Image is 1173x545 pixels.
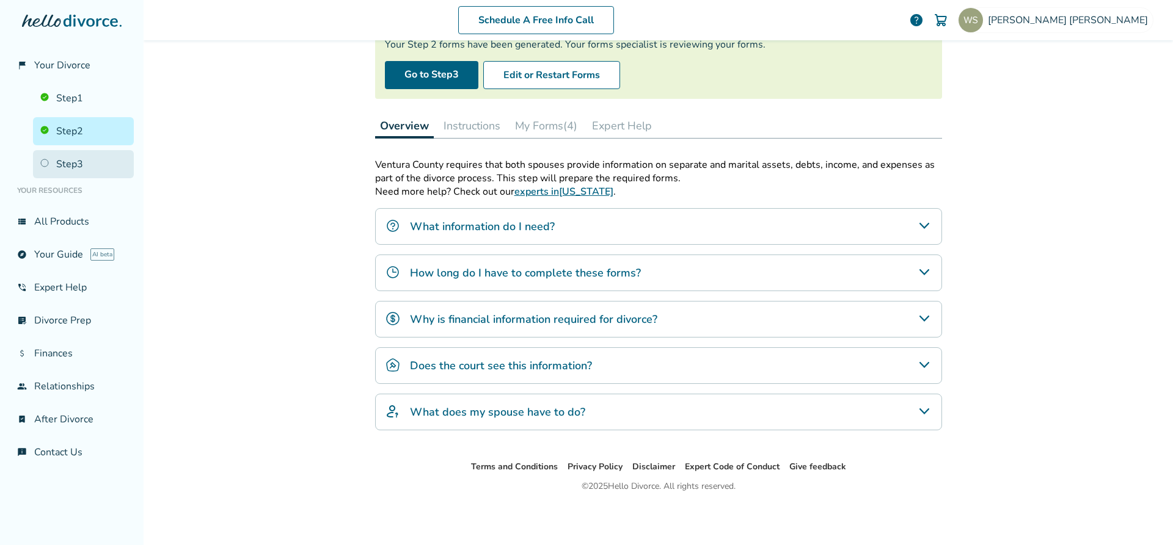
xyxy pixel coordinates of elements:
div: © 2025 Hello Divorce. All rights reserved. [582,479,736,494]
a: phone_in_talkExpert Help [10,273,134,301]
button: Overview [375,114,434,139]
button: Instructions [439,114,505,138]
a: attach_moneyFinances [10,339,134,367]
a: Expert Code of Conduct [685,461,780,472]
img: How long do I have to complete these forms? [386,265,400,280]
div: How long do I have to complete these forms? [375,254,942,291]
span: view_list [17,217,27,226]
li: Your Resources [10,178,134,203]
img: What information do I need? [386,218,400,233]
h4: Why is financial information required for divorce? [410,311,657,327]
a: flag_2Your Divorce [10,51,134,79]
a: groupRelationships [10,372,134,400]
p: Need more help? Check out our . [375,185,942,198]
span: explore [17,250,27,259]
button: My Forms(4) [510,114,582,138]
li: Give feedback [789,460,846,474]
div: What information do I need? [375,208,942,245]
a: Step3 [33,150,134,178]
a: Go to Step3 [385,61,478,89]
a: Terms and Conditions [471,461,558,472]
span: phone_in_talk [17,283,27,292]
h4: How long do I have to complete these forms? [410,265,641,281]
span: group [17,381,27,391]
li: Disclaimer [632,460,675,474]
div: Why is financial information required for divorce? [375,301,942,337]
img: Cart [934,13,948,27]
span: bookmark_check [17,414,27,424]
span: list_alt_check [17,316,27,325]
div: Does the court see this information? [375,347,942,384]
iframe: Chat Widget [1112,486,1173,545]
a: bookmark_checkAfter Divorce [10,405,134,433]
a: Step2 [33,117,134,145]
span: flag_2 [17,60,27,70]
a: view_listAll Products [10,208,134,236]
span: Your Divorce [34,59,90,72]
a: Privacy Policy [568,461,623,472]
a: list_alt_checkDivorce Prep [10,306,134,334]
img: Does the court see this information? [386,358,400,372]
div: Your Step 2 forms have been generated. Your forms specialist is reviewing your forms. [385,38,932,51]
p: Ventura County requires that both spouses provide information on separate and marital assets, deb... [375,158,942,185]
button: Expert Help [587,114,657,138]
a: Schedule A Free Info Call [458,6,614,34]
img: Why is financial information required for divorce? [386,311,400,326]
button: Edit or Restart Forms [483,61,620,89]
h4: What does my spouse have to do? [410,404,585,420]
span: [PERSON_NAME] [PERSON_NAME] [988,13,1153,27]
h4: Does the court see this information? [410,358,592,374]
span: attach_money [17,348,27,358]
span: AI beta [90,248,114,261]
a: help [909,13,924,27]
a: exploreYour GuideAI beta [10,240,134,269]
a: chat_infoContact Us [10,438,134,466]
img: What does my spouse have to do? [386,404,400,419]
div: What does my spouse have to do? [375,394,942,430]
a: experts in[US_STATE] [514,185,613,198]
img: dwfrom29@gmail.com [959,8,983,32]
h4: What information do I need? [410,218,555,234]
a: Step1 [33,84,134,112]
span: chat_info [17,447,27,457]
